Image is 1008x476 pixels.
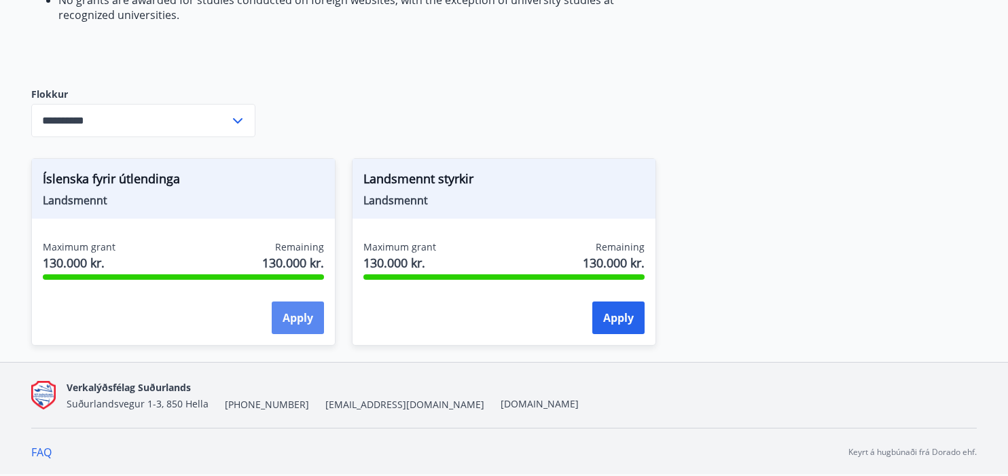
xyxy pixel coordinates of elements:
[67,381,191,394] span: Verkalýðsfélag Suðurlands
[501,397,579,410] a: [DOMAIN_NAME]
[272,301,324,334] button: Apply
[848,446,977,458] p: Keyrt á hugbúnaði frá Dorado ehf.
[592,301,645,334] button: Apply
[43,170,324,193] span: Íslenska fyrir útlendinga
[596,240,645,254] span: Remaining
[262,254,324,272] span: 130.000 kr.
[363,193,645,208] span: Landsmennt
[583,254,645,272] span: 130.000 kr.
[67,397,209,410] span: Suðurlandsvegur 1-3, 850 Hella
[363,170,645,193] span: Landsmennt styrkir
[31,381,56,410] img: Q9do5ZaFAFhn9lajViqaa6OIrJ2A2A46lF7VsacK.png
[43,193,324,208] span: Landsmennt
[31,445,52,460] a: FAQ
[275,240,324,254] span: Remaining
[363,240,436,254] span: Maximum grant
[325,398,484,411] span: [EMAIL_ADDRESS][DOMAIN_NAME]
[363,254,436,272] span: 130.000 kr.
[43,240,115,254] span: Maximum grant
[31,88,255,101] label: Flokkur
[225,398,309,411] span: [PHONE_NUMBER]
[43,254,115,272] span: 130.000 kr.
